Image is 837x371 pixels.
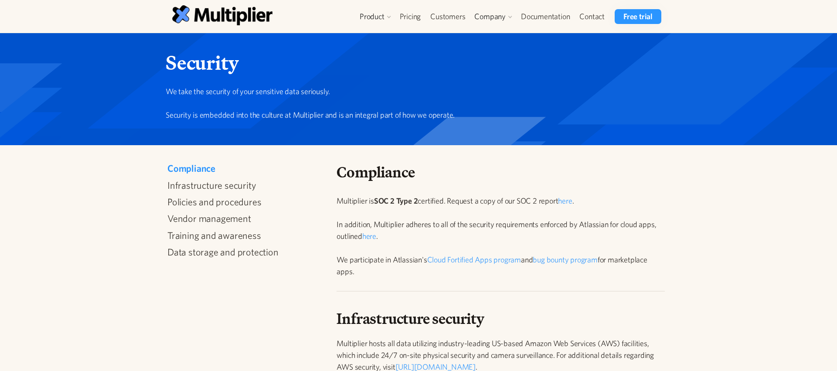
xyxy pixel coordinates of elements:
a: Customers [425,9,470,24]
a: Pricing [395,9,426,24]
div: Product [360,11,384,22]
a: here [362,231,376,241]
a: Cloud Fortified Apps program [427,255,521,264]
a: Training and awareness [167,230,321,241]
div: Company [474,11,506,22]
strong: Infrastructure security [337,307,484,330]
a: Policies and procedures [167,196,321,208]
a: bug bounty program [533,255,597,264]
h2: Compliance [337,163,665,182]
a: Documentation [516,9,575,24]
a: here [558,196,572,205]
a: Contact [575,9,609,24]
p: Multiplier is certified. Request a copy of our SOC 2 report . In addition, Multiplier adheres to ... [337,195,665,277]
a: Compliance [167,163,321,174]
a: Vendor management [167,213,321,224]
div: Product [355,9,395,24]
a: Free trial [615,9,661,24]
a: Infrastructure security [167,180,321,191]
strong: SOC 2 Type 2 [374,196,418,205]
div: Company [470,9,516,24]
p: We take the security of your sensitive data seriously. Security is embedded into the culture at M... [166,85,665,121]
a: Data storage and protection [167,246,321,258]
h1: Security [166,51,665,75]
